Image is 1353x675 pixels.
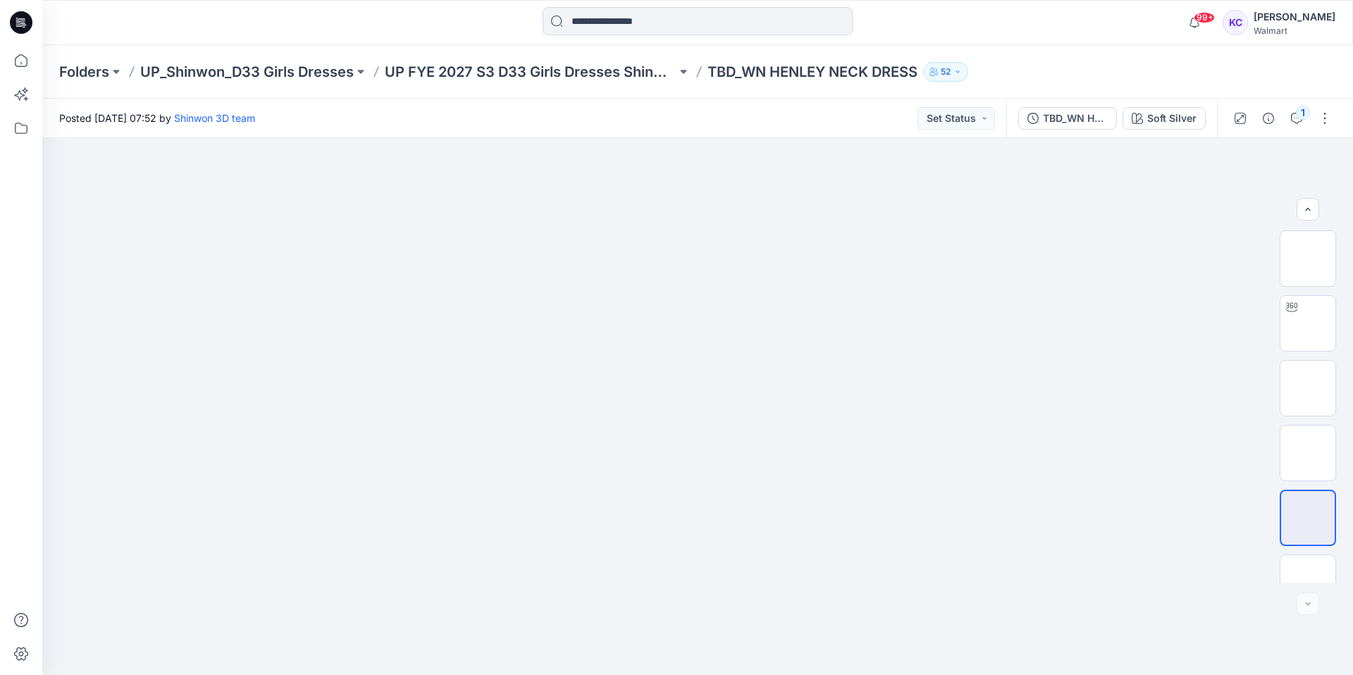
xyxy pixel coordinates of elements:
[1043,111,1108,126] div: TBD_WN HENLEY NECK DRESS
[1147,111,1197,126] div: Soft Silver
[1223,10,1248,35] div: KC
[941,64,951,80] p: 52
[385,62,676,82] a: UP FYE 2027 S3 D33 Girls Dresses Shinwon
[1123,107,1206,130] button: Soft Silver
[1254,25,1335,36] div: Walmart
[923,62,968,82] button: 52
[1257,107,1280,130] button: Details
[1018,107,1117,130] button: TBD_WN HENLEY NECK DRESS
[1194,12,1215,23] span: 99+
[1285,107,1308,130] button: 1
[59,62,109,82] a: Folders
[174,112,255,124] a: Shinwon 3D team
[708,62,918,82] p: TBD_WN HENLEY NECK DRESS
[1254,8,1335,25] div: [PERSON_NAME]
[59,111,255,125] span: Posted [DATE] 07:52 by
[140,62,354,82] a: UP_Shinwon_D33 Girls Dresses
[1296,106,1310,120] div: 1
